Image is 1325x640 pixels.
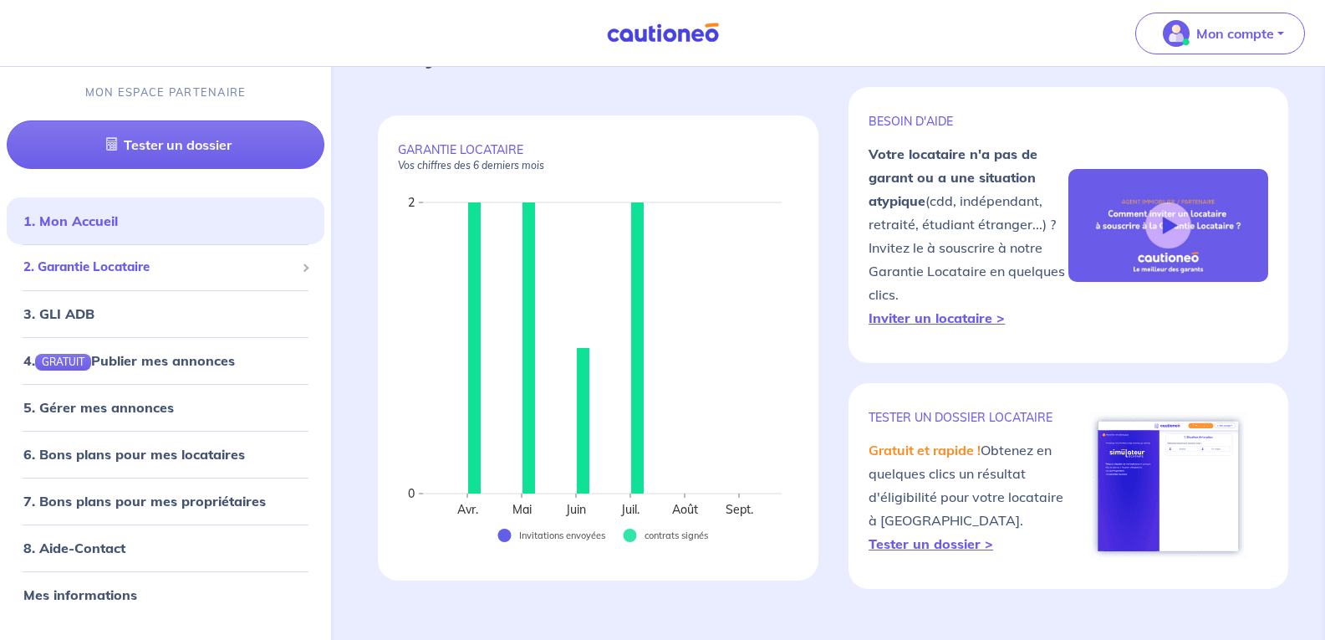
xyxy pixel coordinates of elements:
[7,390,324,423] div: 5. Gérer mes annonces
[1163,20,1190,47] img: illu_account_valid_menu.svg
[7,296,324,330] div: 3. GLI ADB
[85,84,247,100] p: MON ESPACE PARTENAIRE
[7,437,324,470] div: 6. Bons plans pour mes locataires
[565,502,586,517] text: Juin
[408,486,415,501] text: 0
[869,310,1005,326] a: Inviter un locataire >
[1068,169,1268,282] img: video-gli-new-none.jpg
[869,114,1068,129] p: BESOIN D'AIDE
[23,212,118,229] a: 1. Mon Accueil
[408,195,415,210] text: 2
[7,343,324,376] div: 4.GRATUITPublier mes annonces
[869,146,1037,209] strong: Votre locataire n'a pas de garant ou a une situation atypique
[726,502,753,517] text: Sept.
[7,577,324,611] div: Mes informations
[869,442,981,458] em: Gratuit et rapide !
[1135,13,1305,54] button: illu_account_valid_menu.svgMon compte
[457,502,478,517] text: Avr.
[672,502,698,517] text: Août
[23,586,137,602] a: Mes informations
[23,445,245,462] a: 6. Bons plans pour mes locataires
[23,258,295,277] span: 2. Garantie Locataire
[7,530,324,564] div: 8. Aide-Contact
[869,535,993,552] a: Tester un dossier >
[23,539,125,556] a: 8. Aide-Contact
[620,502,640,517] text: Juil.
[7,120,324,169] a: Tester un dossier
[398,142,798,172] p: GARANTIE LOCATAIRE
[7,251,324,284] div: 2. Garantie Locataire
[23,492,266,509] a: 7. Bons plans pour mes propriétaires
[23,398,174,415] a: 5. Gérer mes annonces
[600,23,726,44] img: Cautioneo
[1089,412,1247,560] img: simulateur.png
[23,305,94,321] a: 3. GLI ADB
[7,484,324,517] div: 7. Bons plans pour mes propriétaires
[869,410,1068,425] p: TESTER un dossier locataire
[869,438,1068,556] p: Obtenez en quelques clics un résultat d'éligibilité pour votre locataire à [GEOGRAPHIC_DATA].
[23,351,235,368] a: 4.GRATUITPublier mes annonces
[512,502,532,517] text: Mai
[7,204,324,238] div: 1. Mon Accueil
[1196,23,1274,44] p: Mon compte
[869,142,1068,330] p: (cdd, indépendant, retraité, étudiant étranger...) ? Invitez le à souscrire à notre Garantie Loca...
[398,159,544,172] em: Vos chiffres des 6 derniers mois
